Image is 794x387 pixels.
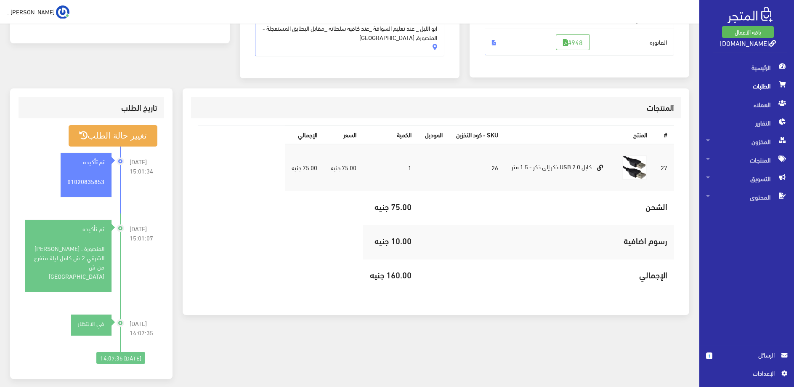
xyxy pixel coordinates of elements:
td: كابل USB 2.0 ذكر إلى ذكر - 1.5 متر [505,144,615,191]
th: اﻹجمالي [285,126,324,144]
img: . [728,7,773,23]
span: التسويق [706,169,787,188]
h3: تاريخ الطلب [25,104,157,112]
th: SKU - كود التخزين [449,126,505,144]
th: السعر [324,126,363,144]
a: المخزون [699,132,794,151]
h5: الشحن [425,202,667,211]
a: [DOMAIN_NAME] [720,37,776,49]
strong: تم تأكيده [83,157,104,166]
th: الموديل [418,126,449,144]
span: 1 [706,352,712,359]
img: ... [56,5,69,19]
div: تم تأكيده [25,224,111,233]
h5: 10.00 جنيه [370,236,412,245]
span: [DATE] 14:07:35 [130,319,157,337]
div: المنصورة ، [PERSON_NAME] الشرقي 2 ش كامل ليلة متفرع من ش [GEOGRAPHIC_DATA] [25,237,111,288]
td: 75.00 جنيه [324,144,363,191]
h3: المنتجات [198,104,675,112]
a: الطلبات [699,77,794,95]
a: اﻹعدادات [706,368,787,382]
a: الرئيسية [699,58,794,77]
span: [DATE] 15:01:34 [130,157,157,176]
td: 26 [449,144,505,191]
h5: 75.00 جنيه [370,202,412,211]
td: 27 [654,144,674,191]
th: الكمية [363,126,418,144]
a: المحتوى [699,188,794,206]
h5: 160.00 جنيه [370,270,412,279]
td: 1 [363,144,418,191]
th: المنتج [505,126,654,144]
span: [DATE] 15:01:07 [130,224,157,243]
span: المخزون [706,132,787,151]
a: المنتجات [699,151,794,169]
div: في الانتظار [71,319,111,328]
a: ... [PERSON_NAME]... [7,5,69,19]
h5: اﻹجمالي [425,270,667,279]
span: العملاء [706,95,787,114]
button: تغيير حالة الطلب [69,125,157,147]
a: 1 الرسائل [706,350,787,368]
th: # [654,126,674,144]
iframe: Drift Widget Chat Controller [10,329,42,361]
a: #948 [556,34,590,50]
a: العملاء [699,95,794,114]
span: الرئيسية [706,58,787,77]
span: الرسائل [719,350,775,360]
span: المحتوى [706,188,787,206]
span: [PERSON_NAME]... [7,6,55,17]
td: 75.00 جنيه [285,144,324,191]
span: الفاتورة [485,29,674,56]
span: المنتجات [706,151,787,169]
a: باقة الأعمال [722,26,774,38]
h5: رسوم اضافية [425,236,667,245]
div: [DATE] 14:07:35 [96,352,145,364]
span: الطلبات [706,77,787,95]
span: اﻹعدادات [713,368,774,378]
span: التقارير [706,114,787,132]
a: التقارير [699,114,794,132]
strong: 01020835853 [67,176,104,186]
